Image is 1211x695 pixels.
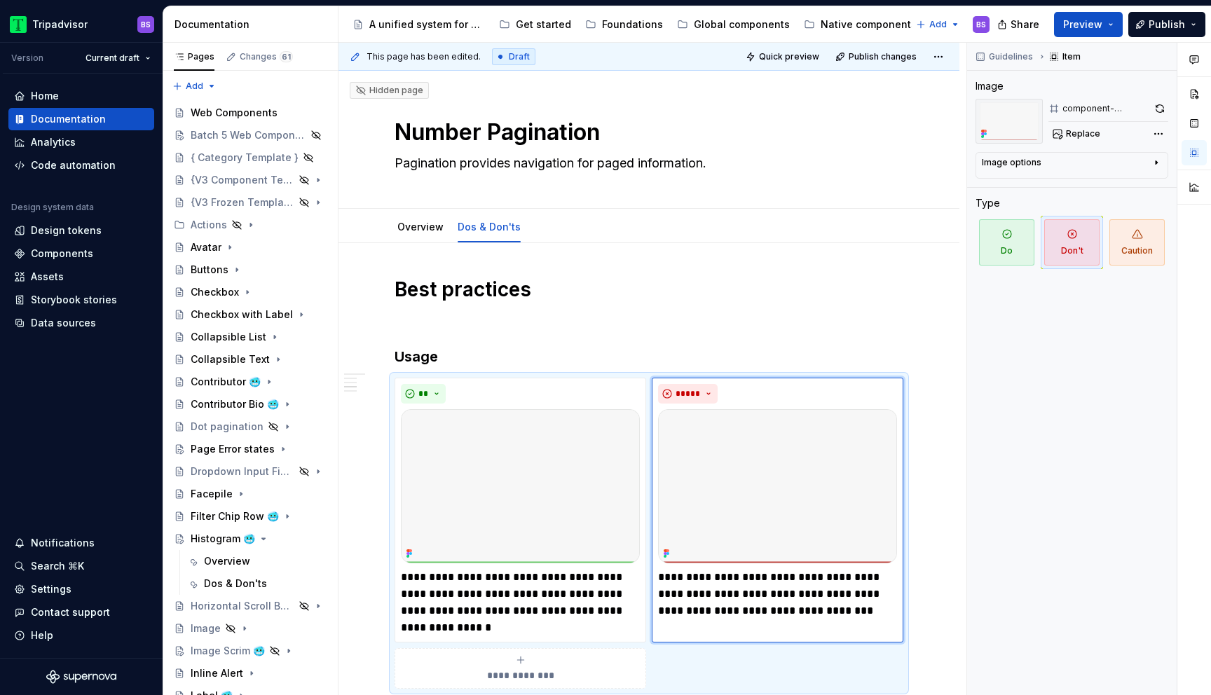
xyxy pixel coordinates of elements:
[8,85,154,107] a: Home
[31,270,64,284] div: Assets
[395,277,903,302] h1: Best practices
[31,135,76,149] div: Analytics
[347,11,909,39] div: Page tree
[168,617,332,640] a: Image
[46,670,116,684] svg: Supernova Logo
[392,212,449,241] div: Overview
[168,281,332,303] a: Checkbox
[912,15,964,34] button: Add
[31,112,106,126] div: Documentation
[11,53,43,64] div: Version
[1063,18,1102,32] span: Preview
[979,219,1034,266] span: Do
[174,51,214,62] div: Pages
[367,51,481,62] span: This page has been edited.
[168,146,332,169] a: { Category Template }
[191,397,279,411] div: Contributor Bio 🥶
[31,293,117,307] div: Storybook stories
[191,375,261,389] div: Contributor 🥶
[168,326,332,348] a: Collapsible List
[1011,18,1039,32] span: Share
[929,19,947,30] span: Add
[168,303,332,326] a: Checkbox with Label
[8,289,154,311] a: Storybook stories
[1048,124,1107,144] button: Replace
[31,158,116,172] div: Code automation
[31,582,71,596] div: Settings
[168,528,332,550] a: Histogram 🥶
[191,442,275,456] div: Page Error states
[397,221,444,233] a: Overview
[976,196,1000,210] div: Type
[31,628,53,642] div: Help
[168,191,332,214] a: {V3 Frozen Template}
[280,51,293,62] span: 61
[1041,216,1103,269] button: Don't
[10,16,27,33] img: 0ed0e8b8-9446-497d-bad0-376821b19aa5.png
[8,242,154,265] a: Components
[1109,219,1165,266] span: Caution
[191,644,265,658] div: Image Scrim 🥶
[8,108,154,130] a: Documentation
[658,409,897,563] img: 1e258921-433c-478c-9cf6-83b704d7bb66.png
[191,599,294,613] div: Horizontal Scroll Bar Button
[141,19,151,30] div: BS
[1149,18,1185,32] span: Publish
[191,285,239,299] div: Checkbox
[240,51,293,62] div: Changes
[976,99,1043,144] img: 1e258921-433c-478c-9cf6-83b704d7bb66.png
[31,605,110,619] div: Contact support
[401,409,640,563] img: 0457f164-f0f1-4947-bb78-7c5efc3c67b4.png
[204,554,250,568] div: Overview
[168,169,332,191] a: {V3 Component Template}
[452,212,526,241] div: Dos & Don'ts
[168,371,332,393] a: Contributor 🥶
[85,53,139,64] span: Current draft
[8,154,154,177] a: Code automation
[191,128,306,142] div: Batch 5 Web Components
[976,19,986,30] div: BS
[458,221,521,233] a: Dos & Don'ts
[31,223,102,238] div: Design tokens
[191,240,221,254] div: Avatar
[31,536,95,550] div: Notifications
[392,116,901,149] textarea: Number Pagination
[191,195,294,209] div: {V3 Frozen Template}
[989,51,1033,62] span: Guidelines
[168,214,332,236] div: Actions
[191,420,264,434] div: Dot pagination
[759,51,819,62] span: Quick preview
[175,18,332,32] div: Documentation
[8,555,154,577] button: Search ⌘K
[395,347,903,366] h3: Usage
[493,13,577,36] a: Get started
[355,85,423,96] div: Hidden page
[1044,219,1100,266] span: Don't
[168,438,332,460] a: Page Error states
[191,106,278,120] div: Web Components
[168,348,332,371] a: Collapsible Text
[168,124,332,146] a: Batch 5 Web Components
[8,266,154,288] a: Assets
[191,308,293,322] div: Checkbox with Label
[8,532,154,554] button: Notifications
[976,216,1038,269] button: Do
[516,18,571,32] div: Get started
[168,102,332,124] a: Web Components
[8,578,154,600] a: Settings
[849,51,917,62] span: Publish changes
[8,312,154,334] a: Data sources
[191,509,279,523] div: Filter Chip Row 🥶
[79,48,157,68] button: Current draft
[671,13,795,36] a: Global components
[191,487,233,501] div: Facepile
[168,595,332,617] a: Horizontal Scroll Bar Button
[182,572,332,595] a: Dos & Don'ts
[8,219,154,242] a: Design tokens
[168,460,332,483] a: Dropdown Input Field 🥶
[204,577,267,591] div: Dos & Don'ts
[831,47,923,67] button: Publish changes
[11,202,94,213] div: Design system data
[32,18,88,32] div: Tripadvisor
[31,247,93,261] div: Components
